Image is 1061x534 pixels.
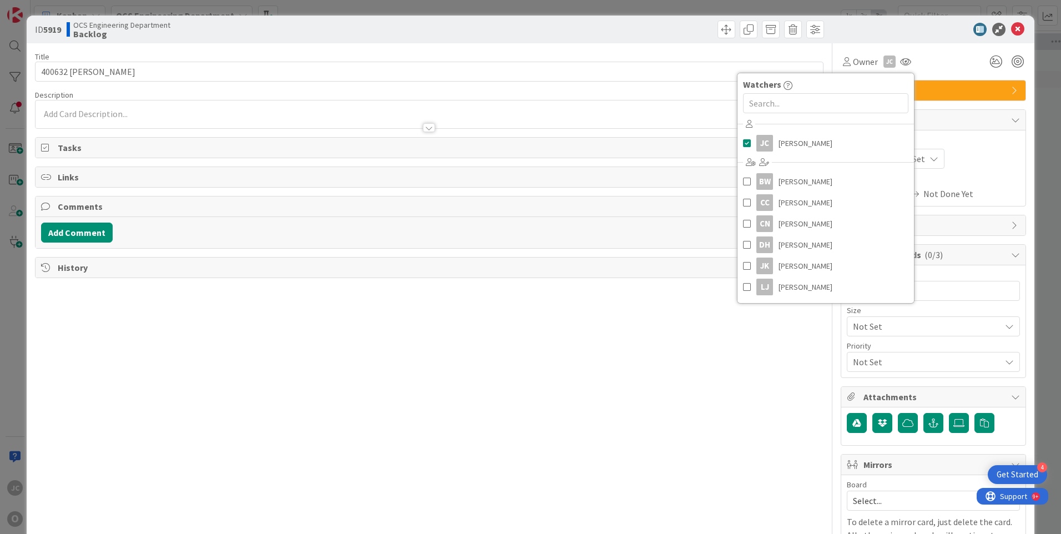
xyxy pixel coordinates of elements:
[737,171,914,192] a: BW[PERSON_NAME]
[779,279,832,295] span: [PERSON_NAME]
[853,319,995,334] span: Not Set
[737,213,914,234] a: CN[PERSON_NAME]
[853,354,995,370] span: Not Set
[756,236,773,253] div: DH
[35,90,73,100] span: Description
[756,135,773,152] div: JC
[779,236,832,253] span: [PERSON_NAME]
[847,342,1020,350] div: Priority
[756,279,773,295] div: LJ
[756,215,773,232] div: CN
[58,170,803,184] span: Links
[1037,462,1047,472] div: 4
[58,200,803,213] span: Comments
[58,261,803,274] span: History
[779,258,832,274] span: [PERSON_NAME]
[743,93,908,113] input: Search...
[847,306,1020,314] div: Size
[924,249,943,260] span: ( 0/3 )
[863,113,1006,127] span: Dates
[737,234,914,255] a: DH[PERSON_NAME]
[73,29,170,38] b: Backlog
[997,469,1038,480] div: Get Started
[853,55,878,68] span: Owner
[756,194,773,211] div: CC
[43,24,61,35] b: 5919
[23,2,50,15] span: Support
[737,298,914,319] a: LM[PERSON_NAME]
[58,141,803,154] span: Tasks
[847,174,1020,186] span: Actual Dates
[756,173,773,190] div: BW
[756,258,773,274] div: JK
[853,493,995,508] span: Select...
[847,136,1020,148] span: Planned Dates
[779,173,832,190] span: [PERSON_NAME]
[779,215,832,232] span: [PERSON_NAME]
[41,223,113,243] button: Add Comment
[56,4,62,13] div: 9+
[923,187,973,200] span: Not Done Yet
[883,56,896,68] div: JC
[737,255,914,276] a: JK[PERSON_NAME]
[743,78,781,91] span: Watchers
[737,192,914,213] a: CC[PERSON_NAME]
[779,135,832,152] span: [PERSON_NAME]
[35,52,49,62] label: Title
[779,194,832,211] span: [PERSON_NAME]
[847,481,867,488] span: Board
[988,465,1047,484] div: Open Get Started checklist, remaining modules: 4
[737,276,914,298] a: LJ[PERSON_NAME]
[35,23,61,36] span: ID
[863,458,1006,471] span: Mirrors
[737,133,914,154] a: JC[PERSON_NAME]
[863,219,1006,232] span: Block
[863,390,1006,404] span: Attachments
[863,248,1006,261] span: Custom Fields
[35,62,823,82] input: type card name here...
[73,21,170,29] span: OCS Engineering Department
[863,84,1006,97] span: Parts Order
